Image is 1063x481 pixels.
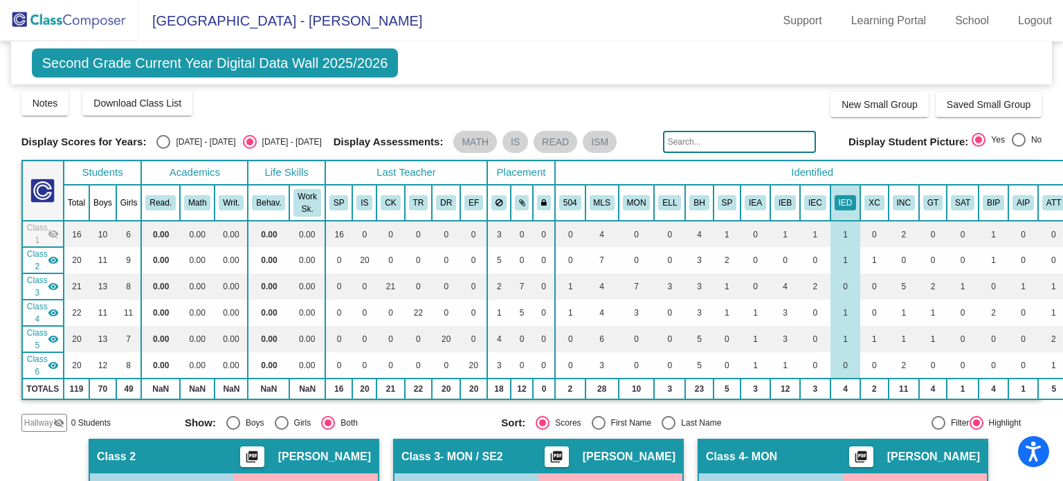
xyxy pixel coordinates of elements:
[487,300,511,326] td: 1
[405,221,433,247] td: 0
[460,300,487,326] td: 0
[800,221,830,247] td: 1
[64,273,89,300] td: 21
[1008,247,1038,273] td: 0
[585,247,619,273] td: 7
[770,247,800,273] td: 0
[860,185,888,221] th: Cross Categorical
[511,300,534,326] td: 5
[555,326,585,352] td: 0
[240,446,264,467] button: Print Students Details
[511,185,534,221] th: Keep with students
[325,161,487,185] th: Last Teacher
[772,10,833,32] a: Support
[352,221,376,247] td: 0
[889,326,919,352] td: 1
[583,131,617,153] mat-chip: ISM
[979,273,1008,300] td: 0
[555,221,585,247] td: 0
[180,221,215,247] td: 0.00
[689,195,709,210] button: BH
[860,273,888,300] td: 0
[685,326,713,352] td: 5
[804,195,826,210] button: IEC
[289,247,325,273] td: 0.00
[289,352,325,379] td: 0.00
[460,326,487,352] td: 0
[770,221,800,247] td: 1
[889,185,919,221] th: Inclusion
[405,273,433,300] td: 0
[947,185,979,221] th: SAT
[555,247,585,273] td: 0
[979,247,1008,273] td: 1
[919,185,947,221] th: Gifted and Talented
[860,326,888,352] td: 1
[215,273,248,300] td: 0.00
[919,326,947,352] td: 1
[889,300,919,326] td: 1
[22,247,64,273] td: Isabella Sanchez - No Class Name
[619,247,655,273] td: 0
[329,195,349,210] button: SP
[352,326,376,352] td: 0
[460,247,487,273] td: 0
[511,273,534,300] td: 7
[840,10,938,32] a: Learning Portal
[1007,10,1063,32] a: Logout
[800,247,830,273] td: 0
[548,450,565,469] mat-icon: picture_as_pdf
[830,185,861,221] th: IEP - D
[741,326,770,352] td: 1
[936,92,1042,117] button: Saved Small Group
[893,195,915,210] button: INC
[685,300,713,326] td: 3
[141,221,180,247] td: 0.00
[951,195,974,210] button: SAT
[487,221,511,247] td: 3
[64,161,142,185] th: Students
[1008,300,1038,326] td: 0
[248,247,289,273] td: 0.00
[985,134,1005,146] div: Yes
[180,326,215,352] td: 0.00
[141,326,180,352] td: 0.00
[116,300,142,326] td: 11
[405,352,433,379] td: 0
[654,185,685,221] th: English Language Learner
[714,247,741,273] td: 2
[405,247,433,273] td: 0
[48,281,59,292] mat-icon: visibility
[487,161,555,185] th: Placement
[116,273,142,300] td: 8
[145,195,176,210] button: Read.
[502,131,528,153] mat-chip: IS
[741,273,770,300] td: 0
[590,195,615,210] button: MLS
[654,247,685,273] td: 0
[27,221,48,246] span: Class 1
[555,273,585,300] td: 1
[654,273,685,300] td: 3
[138,10,422,32] span: [GEOGRAPHIC_DATA] - [PERSON_NAME]
[432,185,460,221] th: Danielle Roach
[460,273,487,300] td: 0
[849,446,873,467] button: Print Students Details
[853,450,869,469] mat-icon: picture_as_pdf
[170,136,235,148] div: [DATE] - [DATE]
[184,195,210,210] button: Math
[741,247,770,273] td: 0
[487,326,511,352] td: 4
[405,326,433,352] td: 0
[376,352,404,379] td: 0
[89,221,116,247] td: 10
[215,221,248,247] td: 0.00
[864,195,884,210] button: XC
[511,247,534,273] td: 0
[27,327,48,352] span: Class 5
[244,450,260,469] mat-icon: picture_as_pdf
[64,185,89,221] th: Total
[405,185,433,221] th: Trinity Rogers
[293,189,320,217] button: Work Sk.
[714,185,741,221] th: IEP Speech Only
